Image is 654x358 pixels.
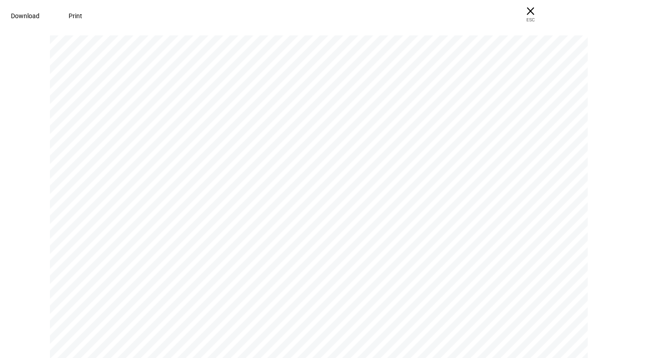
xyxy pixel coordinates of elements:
[11,12,40,20] span: Download
[58,7,93,25] button: Print
[525,60,568,66] a: https://www.ethic.com/
[516,10,545,23] span: ESC
[69,12,82,20] span: Print
[382,60,516,66] span: [PERSON_NAME] ...7346 | Portfolio Report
